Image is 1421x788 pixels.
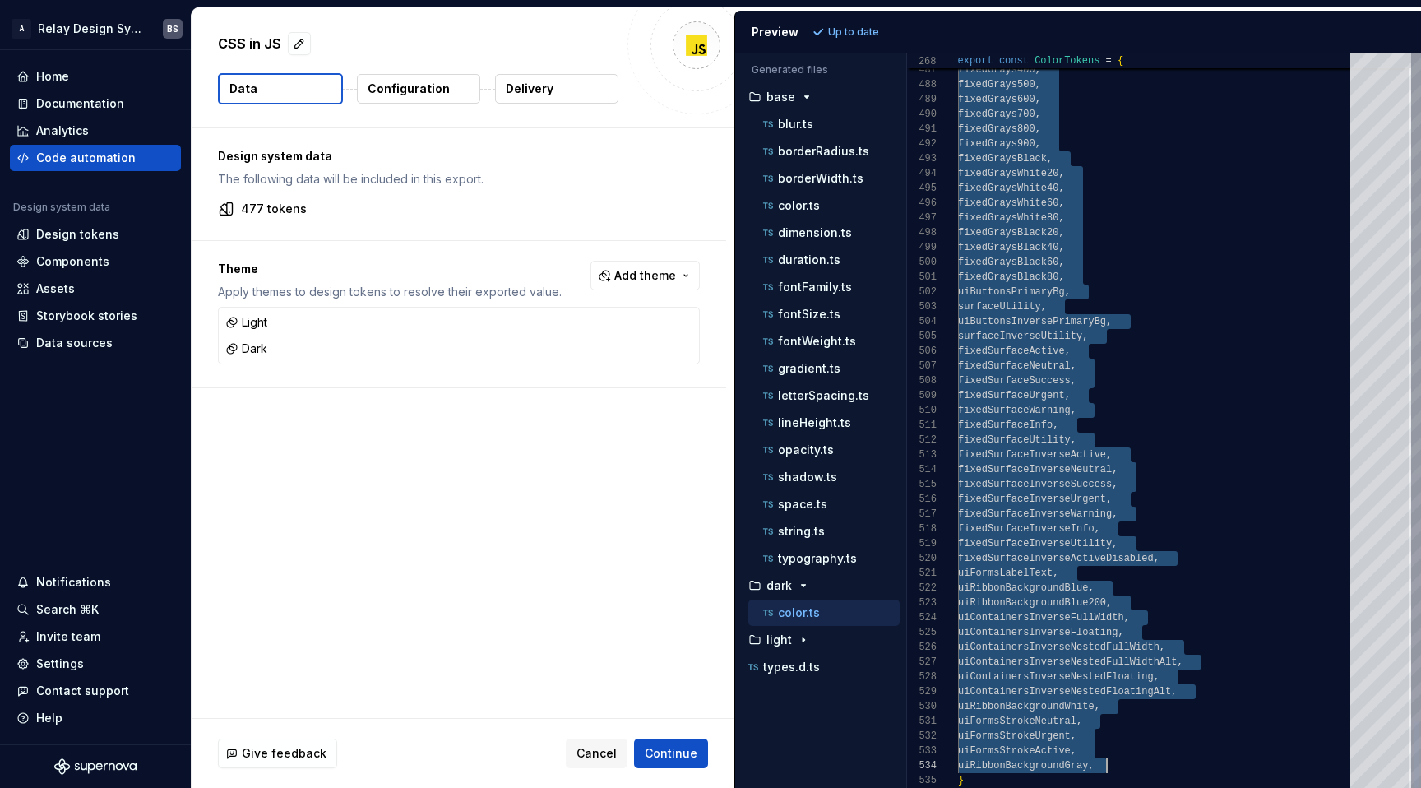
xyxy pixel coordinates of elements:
[742,631,900,649] button: light
[958,316,1106,327] span: uiButtonsInversePrimaryBg
[907,536,937,551] div: 519
[778,253,840,267] p: duration.ts
[907,329,937,344] div: 505
[10,118,181,144] a: Analytics
[907,181,937,196] div: 495
[1112,508,1118,520] span: ,
[218,34,281,53] p: CSS in JS
[778,145,869,158] p: borderRadius.ts
[958,716,1076,727] span: uiFormsStrokeNeutral
[495,74,618,104] button: Delivery
[907,581,937,596] div: 522
[1035,123,1040,135] span: ,
[38,21,143,37] div: Relay Design System
[1070,375,1076,387] span: ,
[907,699,937,714] div: 530
[1070,405,1076,416] span: ,
[748,604,900,622] button: color.ts
[766,633,792,647] p: light
[36,68,69,85] div: Home
[907,773,937,788] div: 535
[907,714,937,729] div: 531
[907,270,937,285] div: 501
[36,574,111,591] div: Notifications
[907,447,937,462] div: 513
[958,331,1082,342] span: surfaceInverseUtility
[958,168,1058,179] span: fixedGraysWhite20
[958,419,1053,431] span: fixedSurfaceInfo
[225,314,267,331] div: Light
[36,335,113,351] div: Data sources
[1106,55,1112,67] span: =
[958,271,1058,283] span: fixedGraysBlack80
[1058,197,1064,209] span: ,
[907,492,937,507] div: 516
[907,477,937,492] div: 515
[999,55,1029,67] span: const
[1112,479,1118,490] span: ,
[907,344,937,359] div: 506
[748,169,900,188] button: borderWidth.ts
[1035,79,1040,90] span: ,
[1064,286,1070,298] span: ,
[958,257,1058,268] span: fixedGraysBlack60
[748,549,900,568] button: typography.ts
[614,267,676,284] span: Add theme
[1058,242,1064,253] span: ,
[1053,568,1058,579] span: ,
[36,710,62,726] div: Help
[958,212,1058,224] span: fixedGraysWhite80
[907,122,937,137] div: 491
[1153,553,1159,564] span: ,
[748,387,900,405] button: letterSpacing.ts
[10,623,181,650] a: Invite team
[1040,301,1046,313] span: ,
[958,301,1041,313] span: surfaceUtility
[958,375,1071,387] span: fixedSurfaceSuccess
[907,610,937,625] div: 524
[752,63,890,76] p: Generated files
[36,308,137,324] div: Storybook stories
[10,596,181,623] button: Search ⌘K
[907,285,937,299] div: 502
[907,373,937,388] div: 508
[958,153,1047,165] span: fixedGraysBlack
[907,299,937,314] div: 503
[748,359,900,378] button: gradient.ts
[218,261,562,277] p: Theme
[958,449,1106,461] span: fixedSurfaceInverseActive
[778,606,820,619] p: color.ts
[10,569,181,596] button: Notifications
[36,683,129,699] div: Contact support
[907,225,937,240] div: 498
[368,81,450,97] p: Configuration
[10,678,181,704] button: Contact support
[1106,597,1112,609] span: ,
[218,148,700,165] p: Design system data
[907,255,937,270] div: 500
[1070,745,1076,757] span: ,
[748,305,900,323] button: fontSize.ts
[13,201,110,214] div: Design system data
[958,434,1071,446] span: fixedSurfaceUtility
[778,525,825,538] p: string.ts
[958,197,1058,209] span: fixedGraysWhite60
[1064,390,1070,401] span: ,
[1088,582,1094,594] span: ,
[958,627,1118,638] span: uiContainersInverseFloating
[10,651,181,677] a: Settings
[748,495,900,513] button: space.ts
[10,276,181,302] a: Assets
[225,341,267,357] div: Dark
[1106,494,1112,505] span: ,
[907,403,937,418] div: 510
[1035,138,1040,150] span: ,
[907,388,937,403] div: 509
[958,568,1053,579] span: uiFormsLabelText
[634,739,708,768] button: Continue
[763,661,820,674] p: types.d.ts
[242,745,326,762] span: Give feedback
[907,151,937,166] div: 493
[748,197,900,215] button: color.ts
[54,758,137,775] a: Supernova Logo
